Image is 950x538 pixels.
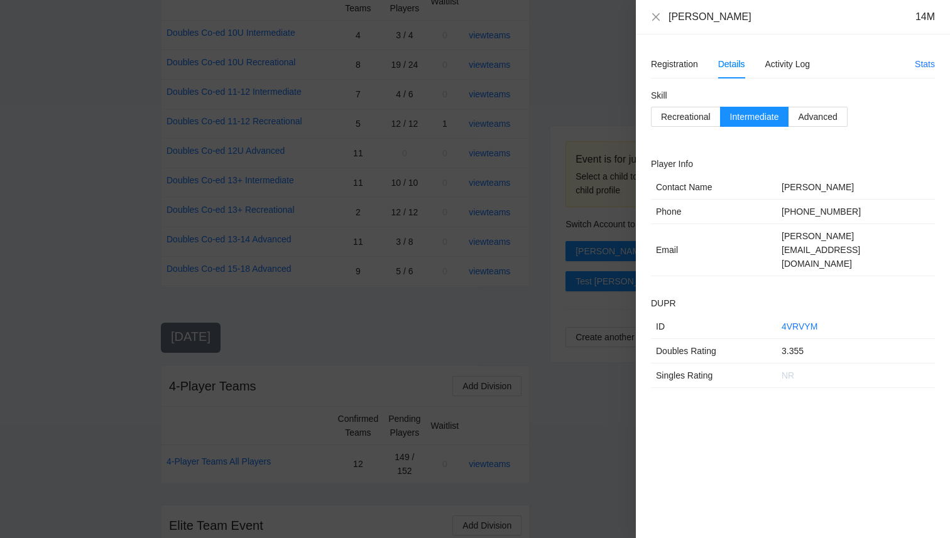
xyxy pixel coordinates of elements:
[669,10,751,24] div: [PERSON_NAME]
[782,346,804,356] span: 3.355
[651,157,935,171] h2: Player Info
[651,57,698,71] div: Registration
[651,175,777,200] td: Contact Name
[651,12,661,22] span: close
[777,175,935,200] td: [PERSON_NAME]
[651,224,777,276] td: Email
[718,57,745,71] div: Details
[651,296,935,310] h2: DUPR
[777,200,935,224] td: [PHONE_NUMBER]
[782,370,794,380] span: NR
[661,112,711,122] span: Recreational
[798,112,837,122] span: Advanced
[915,59,935,69] a: Stats
[777,224,935,276] td: [PERSON_NAME][EMAIL_ADDRESS][DOMAIN_NAME]
[651,339,777,363] td: Doubles Rating
[651,315,777,339] td: ID
[651,363,777,388] td: Singles Rating
[765,57,811,71] div: Activity Log
[651,200,777,224] td: Phone
[782,321,817,331] a: 4VRVYM
[730,112,779,122] span: Intermediate
[915,10,935,24] div: 14M
[651,89,935,102] h2: Skill
[651,12,661,23] button: Close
